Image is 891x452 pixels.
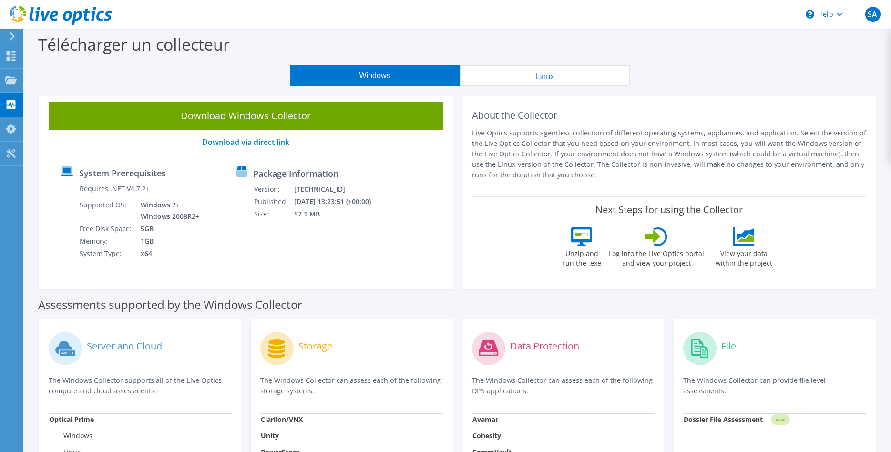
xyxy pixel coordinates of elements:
[460,65,630,86] button: Linux
[49,415,94,424] strong: Optical Prime
[38,300,302,309] label: Assessments supported by the Windows Collector
[290,65,460,86] button: Windows
[683,375,866,396] p: The Windows Collector can provide file level assessments.
[253,169,338,178] label: Package Information
[133,223,201,235] td: 5GB
[80,184,150,194] label: Requires .NET V4.7.2+
[38,33,230,55] label: Télécharger un collecteur
[254,195,294,208] td: Published:
[776,417,785,422] tspan: NEW!
[49,375,232,396] p: The Windows Collector supports all of the Live Optics compute and cloud assessments.
[49,431,92,441] label: Windows
[254,183,294,195] td: Version:
[608,246,705,268] label: Log into the Live Optics portal and view your project
[133,235,201,247] td: 1GB
[721,341,736,351] label: File
[865,7,881,22] span: SA
[79,199,133,223] td: Supported OS:
[709,246,778,268] label: View your data within the project
[254,208,294,220] td: Size:
[294,195,383,208] td: [DATE] 13:23:51 (+00:00)
[595,204,743,216] label: Next Steps for using the Collector
[510,341,579,351] label: Data Protection
[294,208,383,220] td: 57.1 MB
[87,341,162,351] label: Server and Cloud
[806,10,814,19] svg: \n
[202,137,289,147] a: Download via direct link
[133,247,201,260] td: x64
[261,415,303,424] strong: Clariion/VNX
[133,199,201,223] td: Windows 7+ Windows 2008R2+
[49,102,443,130] a: Download Windows Collector
[261,431,279,440] strong: Unity
[294,183,383,195] td: [TECHNICAL_ID]
[79,247,133,260] td: System Type:
[79,168,166,178] label: System Prerequisites
[684,415,763,424] strong: Dossier File Assessment
[472,110,867,121] h2: About the Collector
[79,223,133,235] td: Free Disk Space:
[472,415,498,424] strong: Avamar
[472,431,501,440] strong: Cohesity
[472,128,867,180] p: Live Optics supports agentless collection of different operating systems, appliances, and applica...
[79,235,133,247] td: Memory:
[260,375,443,396] p: The Windows Collector can assess each of the following storage systems.
[472,375,655,396] p: The Windows Collector can assess each of the following DPS applications.
[560,246,604,268] label: Unzip and run the .exe
[298,341,332,351] label: Storage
